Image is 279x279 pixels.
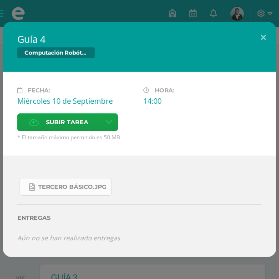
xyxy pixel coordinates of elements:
i: Aún no se han realizado entregas [17,233,120,242]
a: Tercero Básico.jpg [20,178,112,196]
span: * El tamaño máximo permitido es 50 MB [17,133,262,141]
span: Hora: [155,87,174,94]
span: Fecha: [28,87,50,94]
div: Miércoles 10 de Septiembre [17,96,136,106]
span: Subir tarea [46,114,88,131]
button: Close (Esc) [250,22,276,53]
span: Computación Robótica [17,47,95,58]
h2: Guía 4 [17,33,262,46]
span: Tercero Básico.jpg [38,183,107,191]
label: Entregas [17,214,262,221]
div: 14:00 [143,96,178,106]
